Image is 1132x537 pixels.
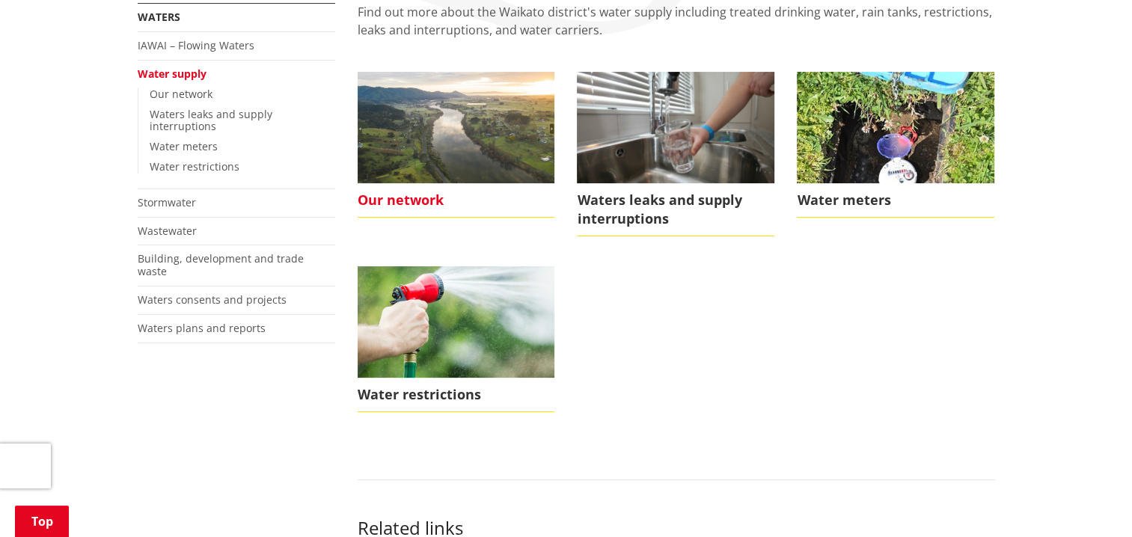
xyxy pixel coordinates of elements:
a: Stormwater [138,195,196,209]
a: Water restrictions [358,266,555,412]
p: Find out more about the Waikato district's water supply including treated drinking water, rain ta... [358,3,995,57]
a: Water meters [150,139,218,153]
a: Our network [150,87,212,101]
img: water restriction [358,266,555,377]
img: water meter [797,72,994,182]
span: Waters leaks and supply interruptions [577,183,774,236]
a: Water restrictions [150,159,239,174]
span: Water meters [797,183,994,218]
a: Waters [138,10,180,24]
a: Waters consents and projects [138,292,287,307]
a: Water supply [138,67,206,81]
a: Waters leaks and supply interruptions [150,107,272,134]
a: Waters plans and reports [138,321,266,335]
img: water image [577,72,774,182]
a: IAWAI – Flowing Waters [138,38,254,52]
a: Our network [358,72,555,218]
iframe: Messenger Launcher [1063,474,1117,528]
a: Waters leaks and supply interruptions [577,72,774,236]
img: Waikato Te Awa [358,72,555,182]
a: Water meters [797,72,994,218]
a: Wastewater [138,224,197,238]
a: Building, development and trade waste [138,251,304,278]
span: Our network [358,183,555,218]
a: Top [15,506,69,537]
span: Water restrictions [358,378,555,412]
